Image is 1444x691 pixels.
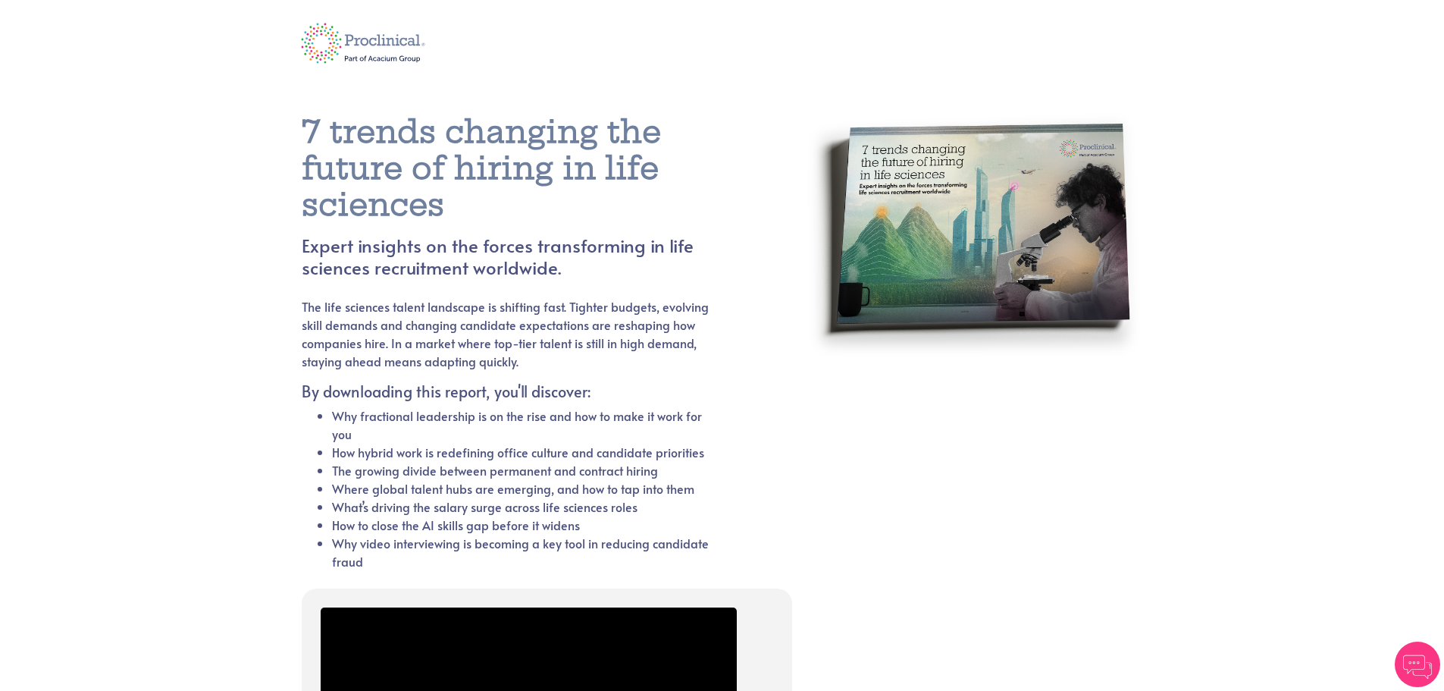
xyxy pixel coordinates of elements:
img: logo [290,13,437,74]
li: How to close the AI skills gap before it widens [332,516,710,534]
img: report cover [806,93,1143,536]
h1: 7 trends changing the future of hiring in life sciences [302,114,747,223]
li: Why video interviewing is becoming a key tool in reducing candidate fraud [332,534,710,570]
img: Chatbot [1395,642,1440,687]
li: What’s driving the salary surge across life sciences roles [332,498,710,516]
h5: By downloading this report, you'll discover: [302,382,710,400]
li: Why fractional leadership is on the rise and how to make it work for you [332,407,710,443]
h4: Expert insights on the forces transforming in life sciences recruitment worldwide. [302,235,747,279]
li: How hybrid work is redefining office culture and candidate priorities [332,443,710,461]
li: The growing divide between permanent and contract hiring [332,461,710,479]
li: Where global talent hubs are emerging, and how to tap into them [332,479,710,498]
p: The life sciences talent landscape is shifting fast. Tighter budgets, evolving skill demands and ... [302,297,710,370]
